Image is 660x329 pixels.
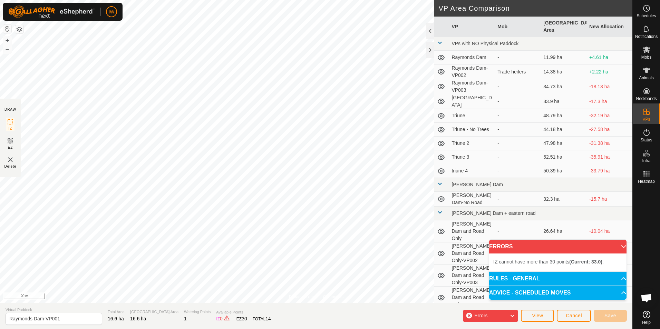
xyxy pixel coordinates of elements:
td: -18.13 ha [586,79,632,94]
span: Mobs [641,55,651,59]
td: 33.9 ha [541,94,586,109]
td: 52.51 ha [541,150,586,164]
span: VPs [642,117,650,121]
td: Raymonds Dam [449,51,495,64]
td: 50.39 ha [541,164,586,178]
td: 14.38 ha [541,64,586,79]
div: - [497,196,538,203]
span: ADVICE - SCHEDULED MOVES [489,290,571,296]
div: Open chat [636,288,657,308]
span: Infra [642,159,650,163]
td: 44.18 ha [541,123,586,137]
span: Errors [474,313,487,318]
td: [PERSON_NAME] Dam and Road Only-VP002 [449,242,495,265]
button: Map Layers [15,25,23,33]
td: [PERSON_NAME] Dam and Road Only [449,220,495,242]
td: Raymonds Dam-VP002 [449,64,495,79]
div: - [497,167,538,175]
span: ERRORS [489,244,513,249]
div: - [497,98,538,105]
td: 47.98 ha [541,137,586,150]
td: -32.19 ha [586,109,632,123]
td: [GEOGRAPHIC_DATA] [449,94,495,109]
button: Reset Map [3,25,11,33]
div: DRAW [4,107,16,112]
td: -27.58 ha [586,123,632,137]
td: Triune 3 [449,150,495,164]
td: [PERSON_NAME] Dam and Road Only-VP003 [449,265,495,287]
span: 16.6 ha [130,316,146,321]
td: -31.38 ha [586,137,632,150]
td: -17.3 ha [586,94,632,109]
div: - [497,153,538,161]
td: -10.04 ha [586,220,632,242]
a: Contact Us [323,294,343,300]
span: RULES - GENERAL [489,276,540,281]
span: Notifications [635,34,658,39]
td: [PERSON_NAME] Dam-No Road [449,192,495,207]
span: View [532,313,543,318]
img: VP [6,156,14,164]
span: Status [640,138,652,142]
span: [GEOGRAPHIC_DATA] Area [130,309,178,315]
p-accordion-header: ADVICE - SCHEDULED MOVES [489,286,627,300]
span: Save [604,313,616,318]
div: - [497,83,538,90]
b: (Current: 33.0) [569,259,602,265]
span: 0 [220,316,223,321]
span: Available Points [216,309,271,315]
span: IZ cannot have more than 30 points . [493,259,604,265]
td: 11.99 ha [541,51,586,64]
td: triune 4 [449,164,495,178]
td: Triune - No Trees [449,123,495,137]
td: -35.91 ha [586,150,632,164]
button: View [521,310,554,322]
td: [PERSON_NAME] Dam and Road Only-VP004 [449,287,495,309]
span: Neckbands [636,97,657,101]
td: +2.22 ha [586,64,632,79]
span: Total Area [108,309,125,315]
p-accordion-content: ERRORS [489,253,627,271]
button: Cancel [557,310,591,322]
span: [PERSON_NAME] Dam [452,182,503,187]
td: 32.3 ha [541,192,586,207]
button: Save [594,310,627,322]
span: Heatmap [638,179,655,183]
td: Raymonds Dam-VP003 [449,79,495,94]
td: Triune [449,109,495,123]
span: [PERSON_NAME] Dam + eastern road [452,210,535,216]
span: Cancel [566,313,582,318]
span: Watering Points [184,309,211,315]
div: - [497,228,538,235]
span: 14 [265,316,271,321]
td: 48.79 ha [541,109,586,123]
td: 26.64 ha [541,220,586,242]
p-accordion-header: RULES - GENERAL [489,272,627,286]
div: - [497,112,538,119]
span: 30 [242,316,247,321]
div: - [497,140,538,147]
td: +4.61 ha [586,51,632,64]
td: -33.79 ha [586,164,632,178]
h2: VP Area Comparison [438,4,632,12]
span: VPs with NO Physical Paddock [452,41,518,46]
button: + [3,36,11,44]
span: Schedules [637,14,656,18]
img: Gallagher Logo [8,6,95,18]
div: Trade heifers [497,68,538,76]
th: New Allocation [586,17,632,37]
span: IZ [9,126,12,131]
div: TOTAL [253,315,271,322]
span: Virtual Paddock [6,307,102,313]
a: Help [633,308,660,327]
th: VP [449,17,495,37]
td: 34.73 ha [541,79,586,94]
div: - [497,126,538,133]
span: EZ [8,145,13,150]
span: IW [108,8,114,16]
span: 16.6 ha [108,316,124,321]
span: Delete [4,164,17,169]
div: EZ [236,315,247,322]
td: -15.7 ha [586,192,632,207]
th: Mob [495,17,541,37]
